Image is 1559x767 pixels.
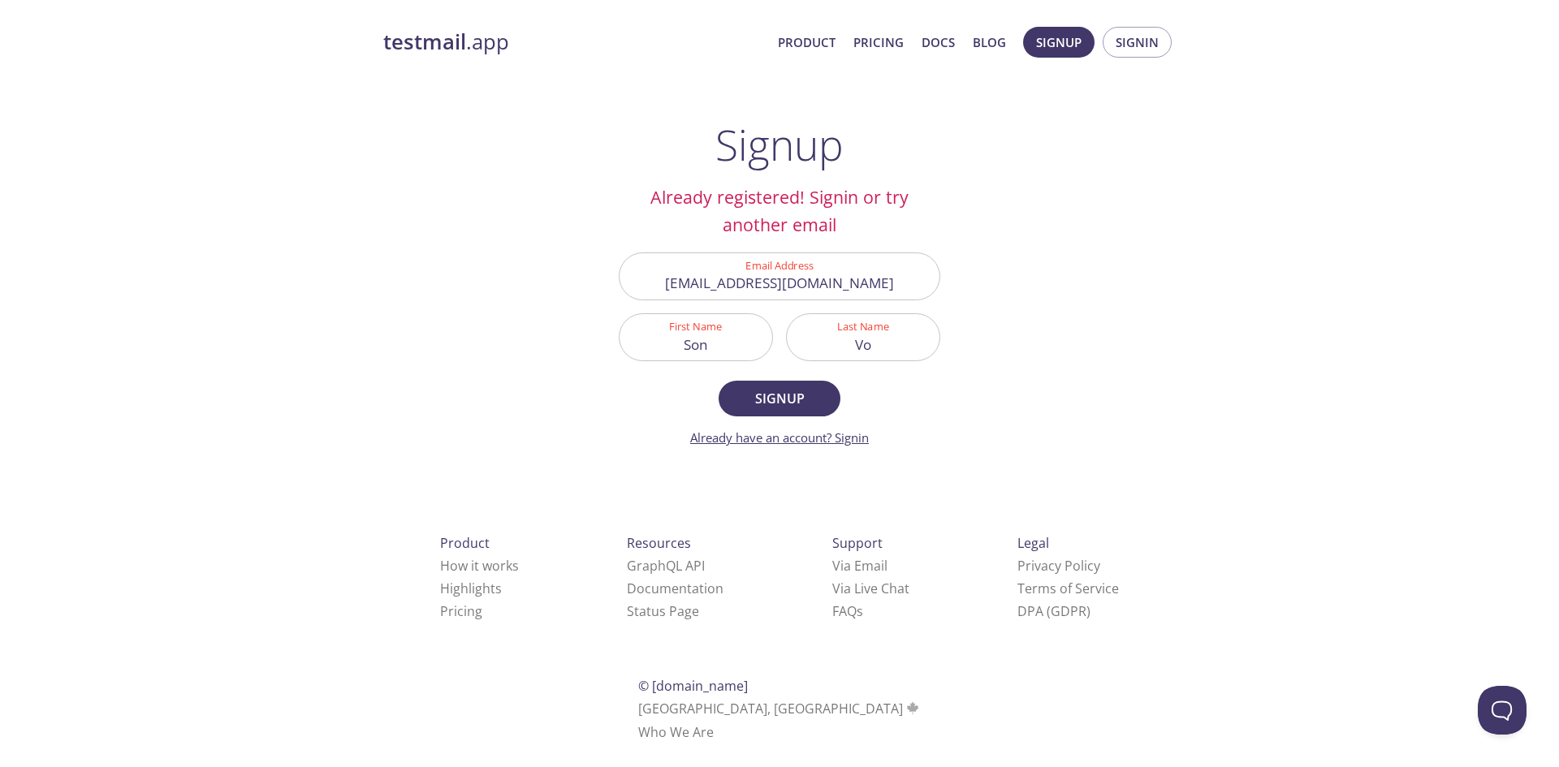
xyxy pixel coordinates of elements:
[853,32,904,53] a: Pricing
[832,534,883,552] span: Support
[638,723,714,741] a: Who We Are
[627,580,723,597] a: Documentation
[690,429,869,446] a: Already have an account? Signin
[1023,27,1095,58] button: Signup
[736,387,823,410] span: Signup
[440,534,490,552] span: Product
[973,32,1006,53] a: Blog
[1017,602,1090,620] a: DPA (GDPR)
[1017,557,1100,575] a: Privacy Policy
[778,32,836,53] a: Product
[638,677,748,695] span: © [DOMAIN_NAME]
[1017,580,1119,597] a: Terms of Service
[440,580,502,597] a: Highlights
[719,381,840,416] button: Signup
[1478,686,1527,735] iframe: Help Scout Beacon - Open
[1036,32,1082,53] span: Signup
[627,557,705,575] a: GraphQL API
[922,32,955,53] a: Docs
[619,183,940,239] h2: Already registered! Signin or try another email
[627,534,691,552] span: Resources
[638,700,922,717] span: [GEOGRAPHIC_DATA], [GEOGRAPHIC_DATA]
[857,602,863,620] span: s
[832,580,909,597] a: Via Live Chat
[832,557,887,575] a: Via Email
[832,602,863,620] a: FAQ
[440,602,482,620] a: Pricing
[627,602,699,620] a: Status Page
[1017,534,1049,552] span: Legal
[383,28,466,56] strong: testmail
[1103,27,1172,58] button: Signin
[715,120,844,169] h1: Signup
[1116,32,1159,53] span: Signin
[383,28,765,56] a: testmail.app
[440,557,519,575] a: How it works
